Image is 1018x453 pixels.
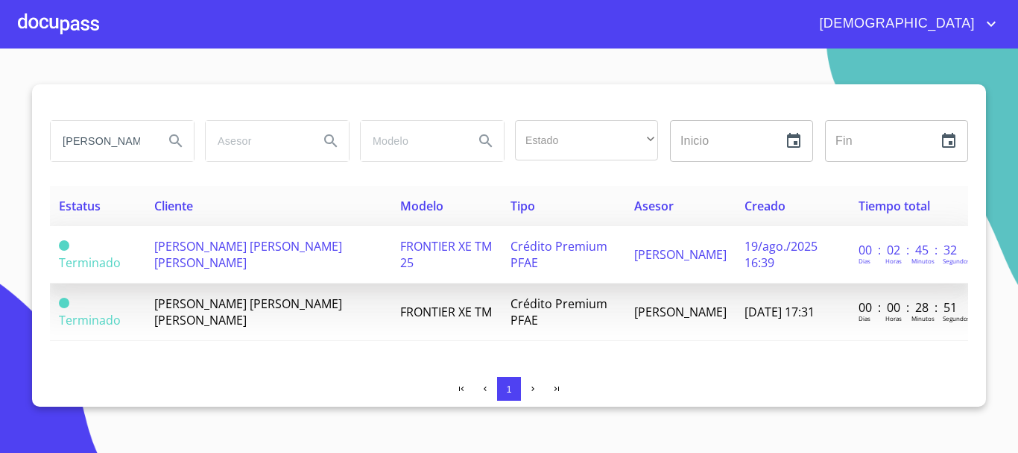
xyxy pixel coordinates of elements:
span: [DEMOGRAPHIC_DATA] [808,12,982,36]
p: Segundos [943,314,970,322]
p: 00 : 00 : 28 : 51 [859,299,959,316]
span: Asesor [634,198,674,214]
span: Tiempo total [859,198,930,214]
span: Cliente [154,198,193,214]
button: Search [158,123,194,159]
div: ​ [515,120,658,160]
p: Horas [885,257,902,265]
span: Terminado [59,254,121,271]
button: account of current user [808,12,1000,36]
span: [PERSON_NAME] [PERSON_NAME] [PERSON_NAME] [154,238,342,271]
p: Minutos [911,314,935,322]
span: Terminado [59,298,69,308]
p: 00 : 02 : 45 : 32 [859,242,959,258]
button: Search [468,123,504,159]
span: Terminado [59,312,121,328]
span: Creado [744,198,785,214]
input: search [361,121,462,161]
p: Minutos [911,257,935,265]
span: [PERSON_NAME] [PERSON_NAME] [PERSON_NAME] [154,296,342,328]
span: FRONTIER XE TM 25 [400,238,492,271]
p: Horas [885,314,902,322]
p: Segundos [943,257,970,265]
p: Dias [859,257,870,265]
span: Crédito Premium PFAE [510,238,607,271]
span: FRONTIER XE TM [400,304,492,320]
span: [PERSON_NAME] [634,246,727,263]
span: [DATE] 17:31 [744,304,815,320]
span: 19/ago./2025 16:39 [744,238,818,271]
input: search [206,121,307,161]
button: 1 [497,377,521,401]
p: Dias [859,314,870,322]
input: search [51,121,152,161]
span: Estatus [59,198,101,214]
span: Modelo [400,198,443,214]
span: Tipo [510,198,535,214]
span: [PERSON_NAME] [634,304,727,320]
span: 1 [506,384,511,395]
button: Search [313,123,349,159]
span: Crédito Premium PFAE [510,296,607,328]
span: Terminado [59,240,69,251]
